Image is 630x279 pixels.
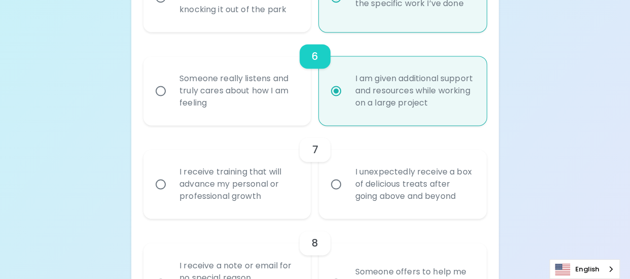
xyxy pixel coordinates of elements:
div: choice-group-check [143,125,487,219]
div: I receive training that will advance my personal or professional growth [171,154,306,215]
div: choice-group-check [143,32,487,125]
h6: 7 [312,142,318,158]
div: Language [549,259,620,279]
div: I unexpectedly receive a box of delicious treats after going above and beyond [347,154,481,215]
h6: 8 [312,235,318,251]
div: I am given additional support and resources while working on a large project [347,60,481,121]
a: English [550,260,619,278]
aside: Language selected: English [549,259,620,279]
h6: 6 [312,48,318,64]
div: Someone really listens and truly cares about how I am feeling [171,60,306,121]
